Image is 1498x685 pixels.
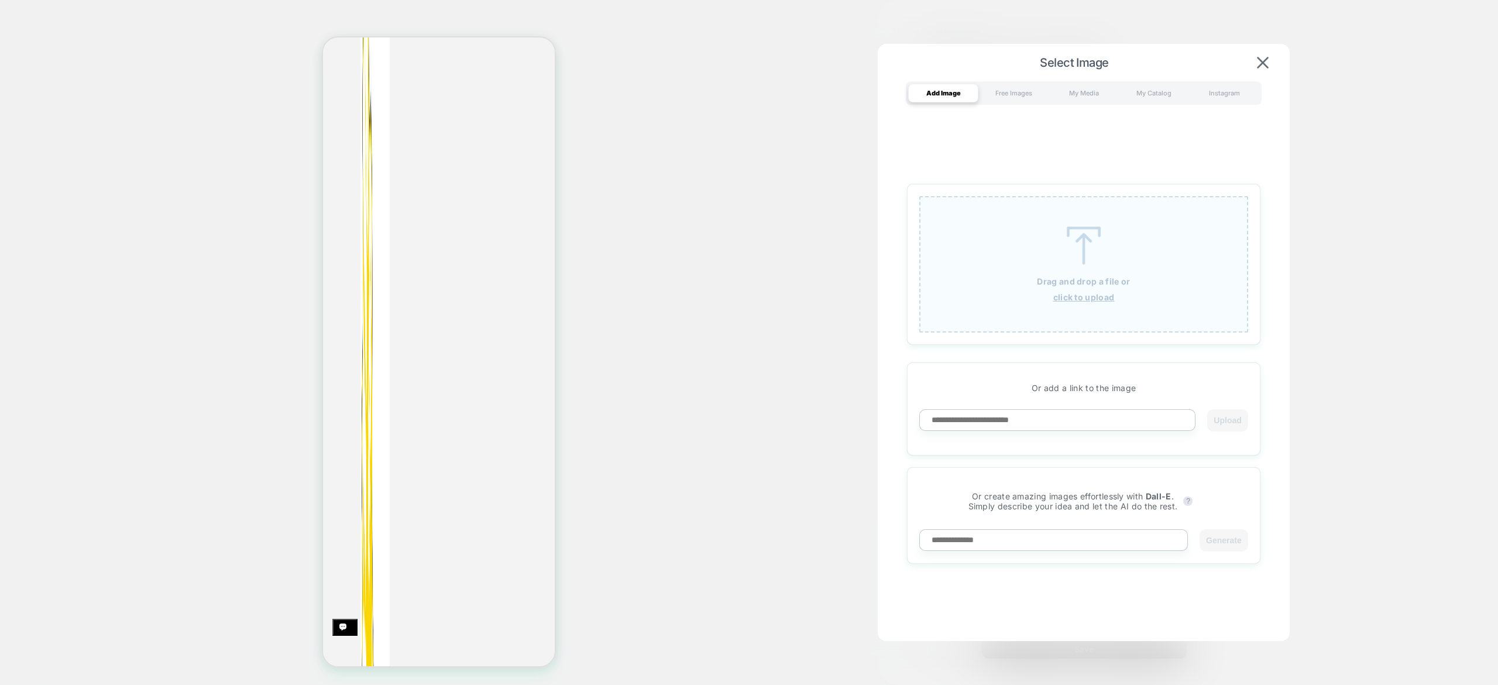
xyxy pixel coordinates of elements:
[1057,227,1110,265] img: dropzone
[919,196,1248,333] div: Drag and drop a file orclick to upload
[1053,292,1115,302] u: click to upload
[9,581,35,619] inbox-online-store-chat: Shopify online store chat
[1037,276,1130,286] p: Drag and drop a file or
[919,383,1248,393] p: Or add a link to the image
